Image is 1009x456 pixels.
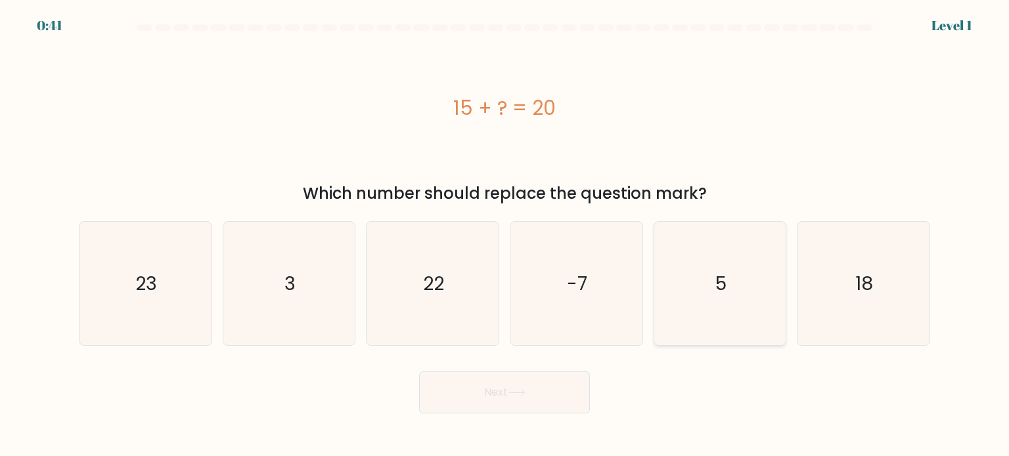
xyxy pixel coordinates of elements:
div: Which number should replace the question mark? [87,182,922,205]
div: Level 1 [931,16,972,35]
div: 0:41 [37,16,62,35]
div: 15 + ? = 20 [79,93,930,123]
text: -7 [568,270,588,296]
button: Next [419,371,590,413]
text: 5 [715,270,727,296]
text: 3 [284,270,296,296]
text: 23 [136,270,158,296]
text: 18 [856,270,874,296]
text: 22 [424,270,445,296]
